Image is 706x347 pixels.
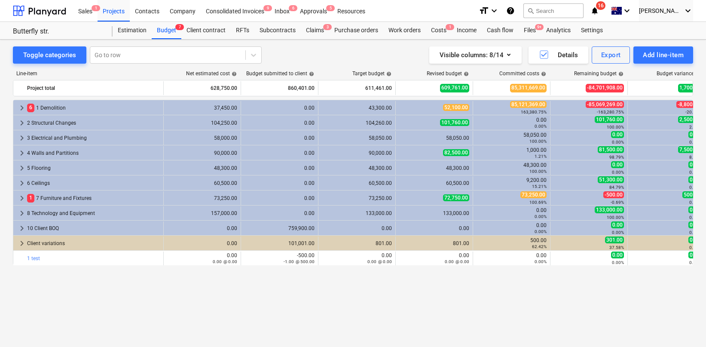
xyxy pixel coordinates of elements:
span: keyboard_arrow_right [17,178,27,188]
small: 2.40% [689,125,701,129]
small: 8.33% [689,155,701,160]
div: 7 Furniture and Fixtures [27,191,160,205]
div: Files [519,22,541,39]
span: keyboard_arrow_right [17,163,27,173]
span: 0.00 [611,161,624,168]
div: Butterfly str. [13,27,102,36]
div: 60,500.00 [399,180,469,186]
div: 58,000.00 [167,135,237,141]
span: 0.00 [688,236,701,243]
div: 0.00 [477,252,547,264]
span: [PERSON_NAME] [639,7,682,14]
div: Analytics [541,22,576,39]
small: 15.21% [532,184,547,189]
div: 5 Flooring [27,161,160,175]
div: 0.00 [167,225,237,231]
button: Search [523,3,584,18]
i: keyboard_arrow_down [683,6,693,16]
div: 0.00 [399,252,469,264]
span: 51,300.00 [598,176,624,183]
span: 0.00 [688,252,701,258]
div: 43,300.00 [322,105,392,111]
div: 8 Technology and Equipment [27,206,160,220]
a: Client contract [181,22,231,39]
span: 52,100.00 [443,104,469,111]
div: 860,401.00 [245,81,315,95]
div: 759,900.00 [245,225,315,231]
span: help [617,71,623,77]
div: 9,200.00 [477,177,547,189]
div: Export [601,49,621,61]
span: keyboard_arrow_right [17,148,27,158]
small: 0.00% [689,170,701,175]
small: 163,380.75% [521,110,547,114]
span: 82,500.00 [443,149,469,156]
a: Costs1 [426,22,452,39]
small: 100.00% [607,125,624,129]
span: help [230,71,237,77]
div: 0.00 [477,117,547,129]
div: 3 Electrical and Plumbing [27,131,160,145]
div: Client variations [27,236,160,250]
div: 58,050.00 [322,135,392,141]
span: 16 [596,1,605,10]
div: 48,300.00 [322,165,392,171]
span: 609,761.00 [440,84,469,92]
div: Line-item [13,71,163,77]
div: Budget submitted to client [246,71,314,77]
small: 0.00% [535,124,547,129]
span: 7,500.00 [678,146,701,153]
small: 0.00% [689,140,701,144]
div: 4 Walls and Partitions [27,146,160,160]
a: Settings [576,22,608,39]
span: 5 [326,5,335,11]
small: 0.00% [689,185,701,190]
div: 60,500.00 [322,180,392,186]
div: 0.00 [245,165,315,171]
div: 90,000.00 [322,150,392,156]
span: help [462,71,469,77]
span: 1,700.00 [678,84,701,92]
div: Toggle categories [23,49,76,61]
a: Work orders [383,22,426,39]
div: Visible columns : 8/14 [440,49,511,61]
button: Export [592,46,630,64]
small: 0.00 @ 0.00 [367,259,392,264]
a: Purchase orders [329,22,383,39]
small: 0.00% [612,230,624,235]
i: Knowledge base [506,6,515,16]
div: 500.00 [477,237,547,249]
span: keyboard_arrow_right [17,133,27,143]
span: search [527,7,534,14]
span: 0.00 [688,161,701,168]
span: 85,311,669.00 [510,84,547,92]
div: Subcontracts [254,22,301,39]
button: Toggle categories [13,46,86,64]
iframe: Chat Widget [663,306,706,347]
span: 72,750.00 [443,194,469,201]
small: 0.00% [612,140,624,144]
span: -8,800.00 [676,101,701,108]
div: 801.00 [399,240,469,246]
small: 98.79% [609,155,624,160]
span: 0.00 [611,131,624,138]
div: 101,001.00 [245,240,315,246]
div: 0.00 [245,120,315,126]
small: 37.58% [609,245,624,250]
small: 0.00% [535,214,547,219]
div: 60,500.00 [167,180,237,186]
div: 0.00 [167,240,237,246]
a: RFTs [231,22,254,39]
span: keyboard_arrow_right [17,103,27,113]
div: 73,250.00 [322,195,392,201]
div: 37,450.00 [167,105,237,111]
div: Net estimated cost [186,71,237,77]
div: 6 Ceilings [27,176,160,190]
div: Costs [426,22,452,39]
span: keyboard_arrow_right [17,238,27,249]
span: 1 [92,5,100,11]
span: 0.00 [611,252,624,258]
i: format_size [479,6,489,16]
div: 0.00 [399,225,469,231]
span: 6 [27,104,34,112]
